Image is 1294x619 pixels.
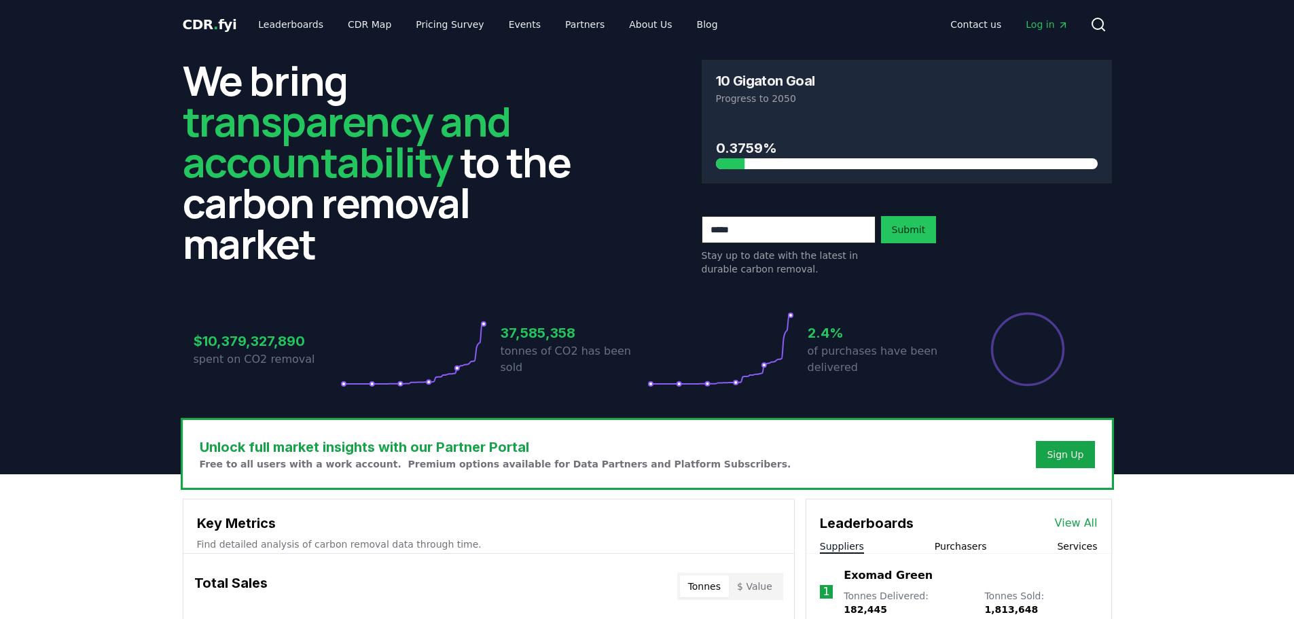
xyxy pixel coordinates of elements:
span: 182,445 [844,604,887,615]
p: Tonnes Delivered : [844,589,971,616]
a: Events [498,12,552,37]
a: Partners [554,12,615,37]
a: Leaderboards [247,12,334,37]
button: Services [1057,540,1097,553]
span: 1,813,648 [984,604,1038,615]
span: transparency and accountability [183,93,511,190]
h3: 10 Gigaton Goal [716,74,815,88]
p: Tonnes Sold : [984,589,1097,616]
a: Log in [1015,12,1079,37]
h3: Key Metrics [197,513,780,533]
p: Find detailed analysis of carbon removal data through time. [197,537,780,551]
h3: $10,379,327,890 [194,331,340,351]
h3: 0.3759% [716,138,1098,158]
button: Submit [881,216,937,243]
button: $ Value [729,576,780,597]
a: Pricing Survey [405,12,495,37]
p: Stay up to date with the latest in durable carbon removal. [702,249,876,276]
a: About Us [618,12,683,37]
h3: Unlock full market insights with our Partner Portal [200,437,791,457]
nav: Main [939,12,1079,37]
span: CDR fyi [183,16,237,33]
span: Log in [1026,18,1068,31]
h3: Leaderboards [820,513,914,533]
a: Blog [686,12,729,37]
button: Suppliers [820,540,864,553]
p: spent on CO2 removal [194,351,340,368]
h3: 37,585,358 [501,323,647,343]
div: Percentage of sales delivered [990,311,1066,387]
span: . [213,16,218,33]
button: Purchasers [935,540,987,553]
button: Sign Up [1036,441,1094,468]
a: Sign Up [1047,448,1083,461]
p: Free to all users with a work account. Premium options available for Data Partners and Platform S... [200,457,791,471]
a: CDR Map [337,12,402,37]
p: tonnes of CO2 has been sold [501,343,647,376]
a: View All [1055,515,1098,531]
a: Contact us [939,12,1012,37]
button: Tonnes [680,576,729,597]
a: Exomad Green [844,567,933,584]
a: CDR.fyi [183,15,237,34]
h3: Total Sales [194,573,268,600]
p: Progress to 2050 [716,92,1098,105]
p: 1 [823,584,829,600]
p: of purchases have been delivered [808,343,954,376]
h2: We bring to the carbon removal market [183,60,593,264]
h3: 2.4% [808,323,954,343]
nav: Main [247,12,728,37]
